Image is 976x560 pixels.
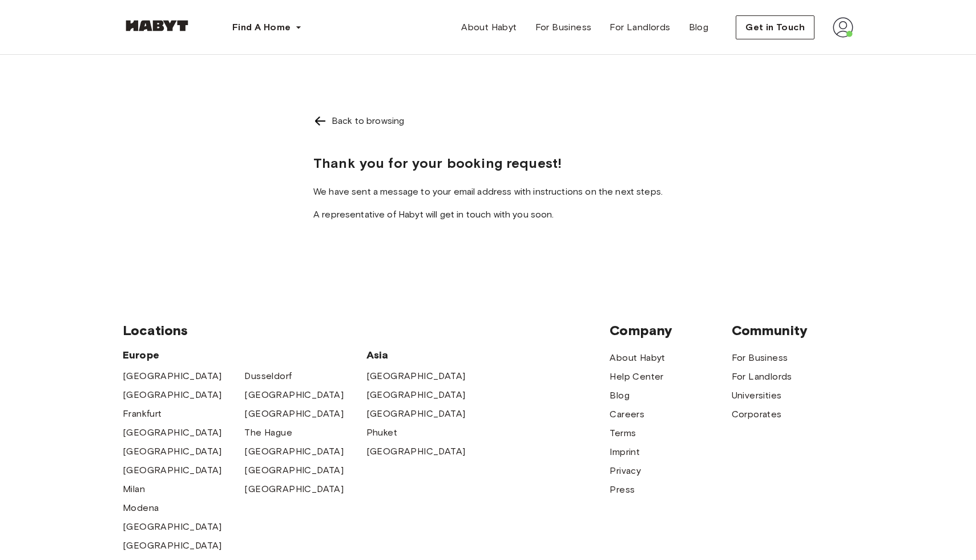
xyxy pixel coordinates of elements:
a: Terms [610,426,636,440]
a: [GEOGRAPHIC_DATA] [366,445,466,458]
a: Modena [123,501,159,515]
a: [GEOGRAPHIC_DATA] [123,520,222,534]
a: Corporates [732,408,782,421]
a: [GEOGRAPHIC_DATA] [244,464,344,477]
a: Left pointing arrowBack to browsing [313,92,663,149]
a: Milan [123,482,145,496]
button: Get in Touch [736,15,814,39]
a: [GEOGRAPHIC_DATA] [366,369,466,383]
a: [GEOGRAPHIC_DATA] [244,482,344,496]
a: [GEOGRAPHIC_DATA] [244,407,344,421]
span: Get in Touch [745,21,805,34]
p: We have sent a message to your email address with instructions on the next steps. [313,185,663,199]
span: Find A Home [232,21,291,34]
span: For Business [535,21,592,34]
span: Locations [123,322,610,339]
a: [GEOGRAPHIC_DATA] [123,445,222,458]
p: A representative of Habyt will get in touch with you soon. [313,208,663,221]
img: Left pointing arrow [313,114,327,128]
span: Company [610,322,731,339]
a: For Business [526,16,601,39]
a: [GEOGRAPHIC_DATA] [123,369,222,383]
a: Careers [610,408,644,421]
a: Frankfurt [123,407,162,421]
img: avatar [833,17,853,38]
a: Blog [680,16,718,39]
a: Press [610,483,635,497]
a: For Business [732,351,788,365]
a: [GEOGRAPHIC_DATA] [244,445,344,458]
a: For Landlords [600,16,679,39]
span: Europe [123,348,366,362]
img: Habyt [123,20,191,31]
div: Back to browsing [332,114,404,128]
a: About Habyt [452,16,526,39]
a: [GEOGRAPHIC_DATA] [123,426,222,440]
a: Universities [732,389,782,402]
a: For Landlords [732,370,792,384]
a: [GEOGRAPHIC_DATA] [366,407,466,421]
a: [GEOGRAPHIC_DATA] [366,388,466,402]
a: The Hague [244,426,292,440]
span: Asia [366,348,488,362]
span: For Landlords [610,21,670,34]
a: [GEOGRAPHIC_DATA] [244,388,344,402]
a: Dusseldorf [244,369,292,383]
a: About Habyt [610,351,665,365]
a: [GEOGRAPHIC_DATA] [123,539,222,553]
a: Privacy [610,464,641,478]
a: Blog [610,389,630,402]
a: Help Center [610,370,663,384]
a: [GEOGRAPHIC_DATA] [123,464,222,477]
a: Phuket [366,426,397,440]
a: [GEOGRAPHIC_DATA] [123,388,222,402]
a: Imprint [610,445,640,459]
span: About Habyt [461,21,517,34]
h2: Thank you for your booking request! [313,153,663,174]
button: Find A Home [223,16,311,39]
span: Blog [689,21,709,34]
span: Community [732,322,853,339]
